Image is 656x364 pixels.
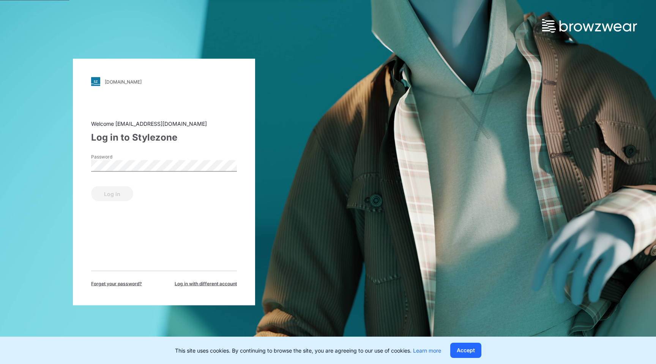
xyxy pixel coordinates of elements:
[175,347,441,355] p: This site uses cookies. By continuing to browse the site, you are agreeing to our use of cookies.
[91,120,237,128] div: Welcome [EMAIL_ADDRESS][DOMAIN_NAME]
[175,280,237,287] span: Log in with different account
[91,77,100,86] img: svg+xml;base64,PHN2ZyB3aWR0aD0iMjgiIGhlaWdodD0iMjgiIHZpZXdCb3g9IjAgMCAyOCAyOCIgZmlsbD0ibm9uZSIgeG...
[91,154,144,160] label: Password
[413,347,441,354] a: Learn more
[450,343,481,358] button: Accept
[91,77,237,86] a: [DOMAIN_NAME]
[542,19,637,33] img: browzwear-logo.73288ffb.svg
[105,79,142,84] div: [DOMAIN_NAME]
[91,131,237,144] div: Log in to Stylezone
[91,280,142,287] span: Forget your password?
